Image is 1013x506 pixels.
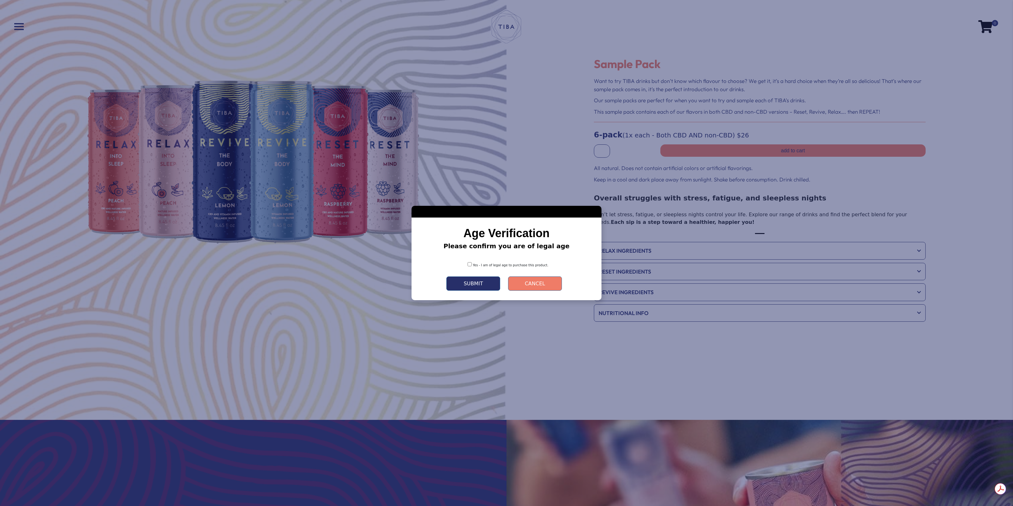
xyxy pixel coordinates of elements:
a: Cancel [503,276,567,291]
button: Submit [446,276,500,291]
button: Cancel [508,276,562,291]
h2: Age Verification [421,227,592,240]
p: Please confirm you are of legal age [421,241,592,251]
span: Yes - I am of legal age to purchase this product. [473,263,548,267]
